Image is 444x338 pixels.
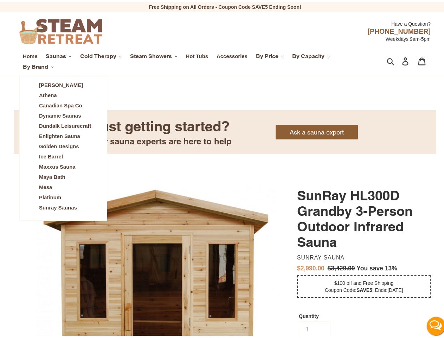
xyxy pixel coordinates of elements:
dd: Sunray Sauna [297,252,428,259]
img: Steam Retreat [19,17,102,42]
a: Ice Barrel [34,150,96,160]
a: Maya Bath [34,170,96,180]
span: Canadian Spa Co. [39,100,84,107]
a: Golden Designs [34,139,96,150]
div: Just getting started? [92,115,232,133]
button: Steam Showers [127,49,181,60]
span: Maya Bath [39,172,65,178]
span: Sunray Saunas [39,202,77,209]
a: Sunray Saunas [34,201,96,211]
a: Dundalk Leisurecraft [34,119,96,129]
span: By Price [256,51,278,58]
span: $100 off and Free Shipping Coupon Code: | Ends: [325,278,403,291]
span: Ice Barrel [39,151,63,158]
s: $3,429.00 [328,263,355,270]
span: [DATE] [387,285,403,291]
span: $2,990.00 [297,263,324,270]
span: [PHONE_NUMBER] [367,25,431,33]
a: Enlighten Sauna [34,129,96,139]
a: Dynamic Saunas [34,109,96,119]
button: Cold Therapy [77,49,126,60]
div: Our sauna experts are here to help [92,133,232,145]
a: Athena [34,88,96,99]
span: Home [23,51,37,57]
span: Enlighten Sauna [39,131,80,137]
button: By Brand [19,60,57,70]
a: Accessories [213,50,251,59]
span: Mesa [39,182,52,188]
button: By Price [252,49,288,60]
a: Home [19,50,41,59]
span: Athena [39,90,57,96]
span: Hot Tubs [186,51,208,57]
span: Maxxus Sauna [39,162,76,168]
span: By Capacity [292,51,324,58]
span: Dynamic Saunas [39,111,81,117]
a: Maxxus Sauna [34,160,96,170]
span: Steam Showers [130,51,172,58]
span: Cold Therapy [80,51,116,58]
label: Quantity [299,311,330,318]
span: Dundalk Leisurecraft [39,121,91,127]
span: You save 13% [356,263,397,270]
span: Accessories [217,51,247,57]
span: Weekdays 9am-5pm [386,34,431,40]
h1: SunRay HL300D Grandby 3-Person Outdoor Infrared Sauna [297,186,431,248]
button: By Capacity [289,49,334,60]
a: Hot Tubs [182,50,212,59]
a: Canadian Spa Co. [34,99,96,109]
a: [PERSON_NAME] [34,78,96,88]
a: Mesa [34,180,96,190]
span: Golden Designs [39,141,79,148]
span: By Brand [23,61,48,68]
div: Have a Question? [156,15,431,25]
span: [PERSON_NAME] [39,80,83,86]
a: Platinum [34,190,96,201]
span: Platinum [39,192,61,199]
button: Saunas [42,49,75,60]
span: Saunas [46,51,66,58]
a: Ask a sauna expert [276,123,358,137]
b: SAVE5 [356,285,372,291]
